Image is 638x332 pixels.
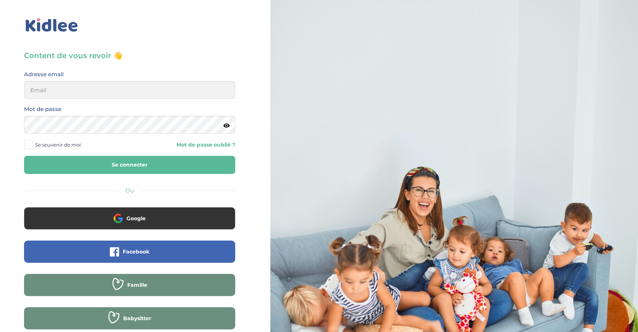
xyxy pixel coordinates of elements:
[24,286,235,294] a: Famille
[24,70,64,79] label: Adresse email
[24,104,61,114] label: Mot de passe
[24,241,235,263] button: Facebook
[114,214,123,223] img: google.png
[24,274,235,296] button: Famille
[123,248,149,255] span: Facebook
[24,307,235,329] button: Babysitter
[35,140,81,150] span: Se souvenir de moi
[24,17,80,34] img: logo_kidlee_bleu
[125,187,134,194] span: Ou
[110,247,119,256] img: facebook.png
[24,50,235,61] h3: Content de vous revoir 👋
[135,141,236,148] a: Mot de passe oublié ?
[24,156,235,174] button: Se connecter
[24,220,235,227] a: Google
[127,281,147,289] span: Famille
[24,207,235,229] button: Google
[126,215,146,222] span: Google
[24,320,235,327] a: Babysitter
[123,315,151,322] span: Babysitter
[24,253,235,260] a: Facebook
[24,81,235,99] input: Email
